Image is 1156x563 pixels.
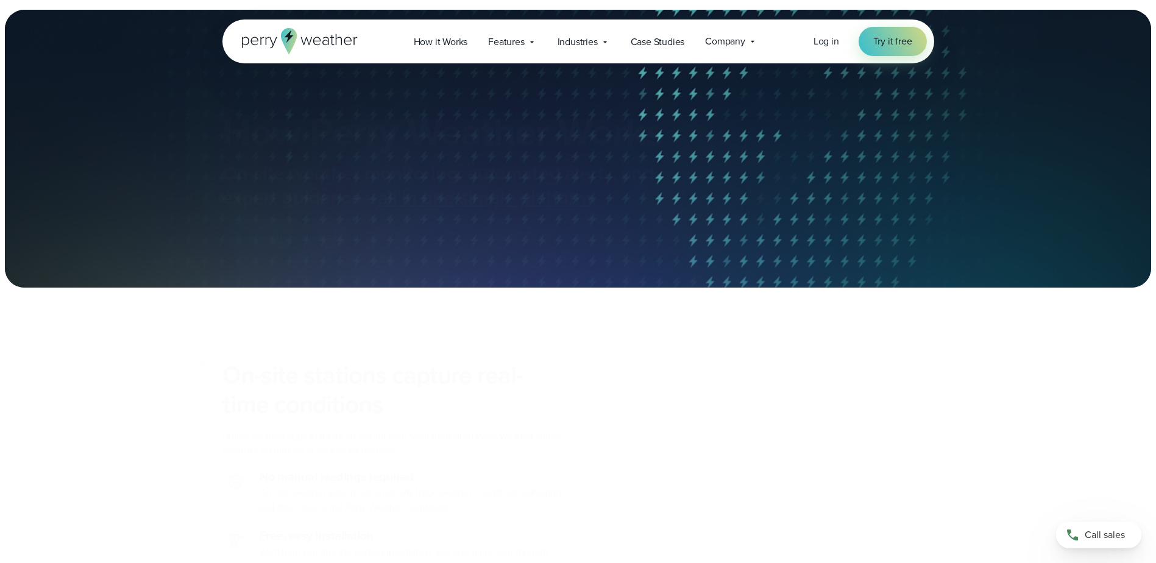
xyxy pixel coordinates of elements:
[558,35,598,49] span: Industries
[814,34,839,49] a: Log in
[414,35,468,49] span: How it Works
[1085,528,1125,542] span: Call sales
[814,34,839,48] span: Log in
[705,34,745,49] span: Company
[859,27,927,56] a: Try it free
[1056,522,1141,548] a: Call sales
[631,35,685,49] span: Case Studies
[403,29,478,54] a: How it Works
[488,35,524,49] span: Features
[620,29,695,54] a: Case Studies
[873,34,912,49] span: Try it free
